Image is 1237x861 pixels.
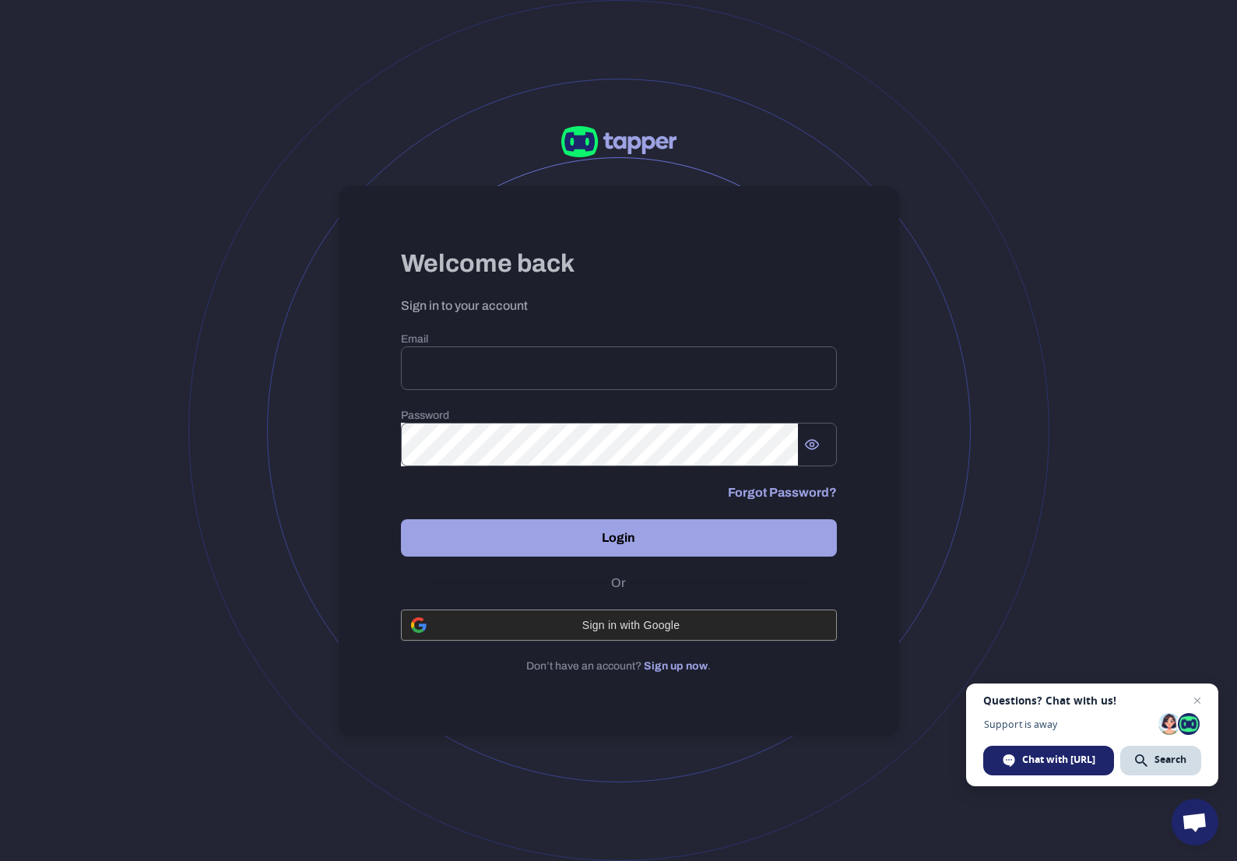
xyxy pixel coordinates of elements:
button: Show password [798,430,826,459]
span: Or [607,575,630,591]
h6: Password [401,409,837,423]
span: Sign in with Google [436,619,827,631]
button: Sign in with Google [401,610,837,641]
a: Sign up now [644,660,708,672]
button: Login [401,519,837,557]
h3: Welcome back [401,248,837,279]
span: Search [1120,746,1201,775]
p: Sign in to your account [401,298,837,314]
span: Search [1154,753,1186,767]
span: Chat with [URL] [1022,753,1095,767]
span: Questions? Chat with us! [983,694,1201,707]
a: Forgot Password? [728,485,837,501]
h6: Email [401,332,837,346]
span: Support is away [983,719,1153,730]
p: Don’t have an account? . [401,659,837,673]
a: Open chat [1172,799,1218,845]
span: Chat with [URL] [983,746,1114,775]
